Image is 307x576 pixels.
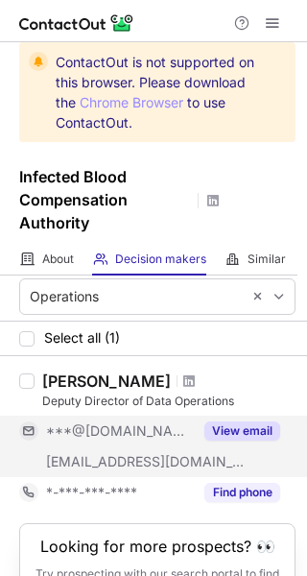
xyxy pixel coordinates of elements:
span: Decision makers [115,252,206,267]
a: Chrome Browser [80,94,183,110]
header: Looking for more prospects? 👀 [40,538,275,555]
button: Reveal Button [204,421,280,441]
span: ***@[DOMAIN_NAME] [46,422,193,440]
span: [EMAIL_ADDRESS][DOMAIN_NAME] [46,453,246,470]
span: Select all (1) [44,330,120,346]
img: ContactOut v5.3.10 [19,12,134,35]
h1: Infected Blood Compensation Authority [19,165,192,234]
div: Deputy Director of Data Operations [42,393,295,410]
span: ContactOut is not supported on this browser. Please download the to use ContactOut. [56,52,261,132]
span: Similar [248,252,286,267]
span: About [42,252,74,267]
button: Reveal Button [204,483,280,502]
div: Operations [30,287,99,306]
img: warning [29,52,48,71]
div: [PERSON_NAME] [42,372,171,391]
